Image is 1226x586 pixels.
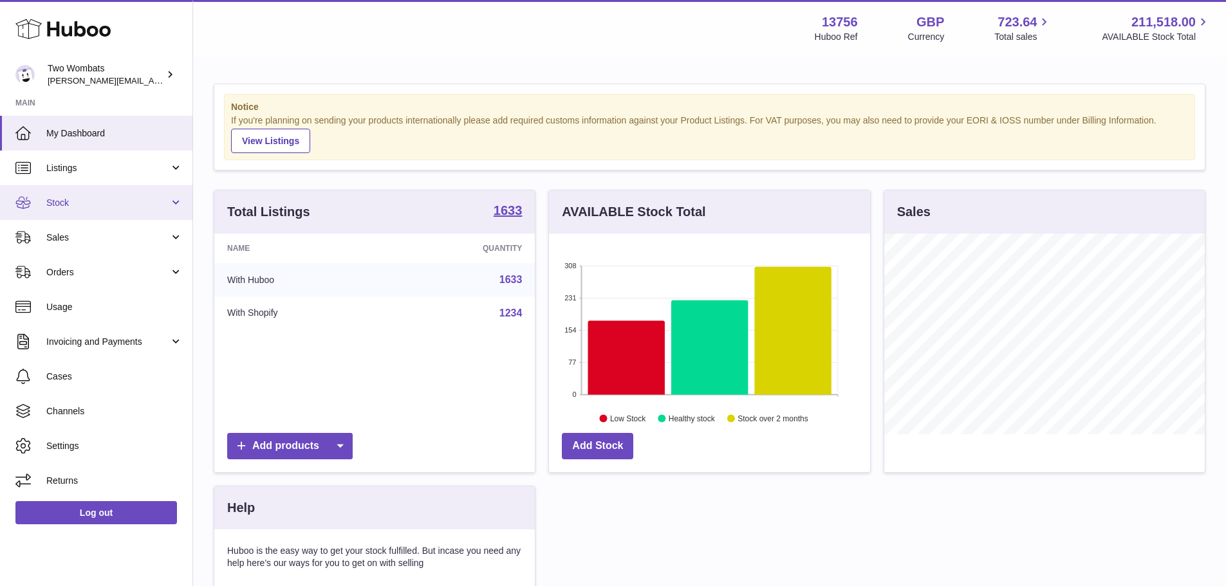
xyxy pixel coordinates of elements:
div: Currency [908,31,945,43]
text: Low Stock [610,414,646,423]
h3: Help [227,499,255,517]
text: 0 [573,390,577,398]
p: Huboo is the easy way to get your stock fulfilled. But incase you need any help here's our ways f... [227,545,522,569]
h3: AVAILABLE Stock Total [562,203,705,221]
span: Orders [46,266,169,279]
div: Huboo Ref [815,31,858,43]
text: 154 [564,326,576,334]
a: Add products [227,433,353,459]
span: 211,518.00 [1131,14,1196,31]
span: Channels [46,405,183,417]
h3: Total Listings [227,203,310,221]
a: Add Stock [562,433,633,459]
td: With Huboo [214,263,387,297]
td: With Shopify [214,297,387,330]
a: Log out [15,501,177,524]
text: 77 [569,358,577,366]
span: Usage [46,301,183,313]
a: 1633 [499,274,523,285]
text: 231 [564,294,576,302]
strong: 13756 [822,14,858,31]
img: adam.randall@twowombats.com [15,65,35,84]
a: 1234 [499,307,523,318]
strong: 1633 [494,204,523,217]
span: Settings [46,440,183,452]
span: Invoicing and Payments [46,336,169,348]
a: 1633 [494,204,523,219]
a: View Listings [231,129,310,153]
span: Returns [46,475,183,487]
div: Two Wombats [48,62,163,87]
text: 308 [564,262,576,270]
strong: GBP [916,14,944,31]
span: Cases [46,371,183,383]
strong: Notice [231,101,1188,113]
th: Name [214,233,387,263]
span: My Dashboard [46,127,183,140]
span: Total sales [994,31,1052,43]
h3: Sales [897,203,931,221]
a: 723.64 Total sales [994,14,1052,43]
th: Quantity [387,233,535,263]
span: AVAILABLE Stock Total [1102,31,1211,43]
span: 723.64 [998,14,1037,31]
span: [PERSON_NAME][EMAIL_ADDRESS][PERSON_NAME][DOMAIN_NAME] [48,75,327,86]
span: Listings [46,162,169,174]
text: Healthy stock [669,414,716,423]
div: If you're planning on sending your products internationally please add required customs informati... [231,114,1188,153]
text: Stock over 2 months [738,414,808,423]
span: Stock [46,197,169,209]
span: Sales [46,232,169,244]
a: 211,518.00 AVAILABLE Stock Total [1102,14,1211,43]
